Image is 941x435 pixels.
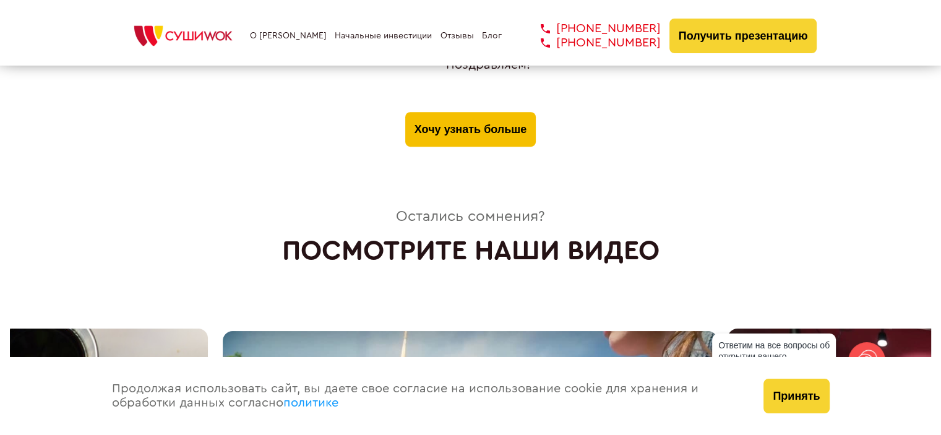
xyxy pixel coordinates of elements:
[712,334,836,379] div: Ответим на все вопросы об открытии вашего [PERSON_NAME]!
[482,31,502,41] a: Блог
[522,22,661,36] a: [PHONE_NUMBER]
[100,357,752,435] div: Продолжая использовать сайт, вы даете свое согласие на использование cookie для хранения и обрабо...
[10,235,931,267] h2: Посмотрите наши видео
[763,379,829,413] button: Принять
[335,31,432,41] a: Начальные инвестиции
[283,397,338,409] a: политике
[522,36,661,50] a: [PHONE_NUMBER]
[405,112,536,147] button: Хочу узнать больше
[124,22,242,50] img: СУШИWOK
[669,19,817,53] button: Получить презентацию
[440,31,474,41] a: Отзывы
[250,31,327,41] a: О [PERSON_NAME]
[10,209,931,226] span: Остались сомнения?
